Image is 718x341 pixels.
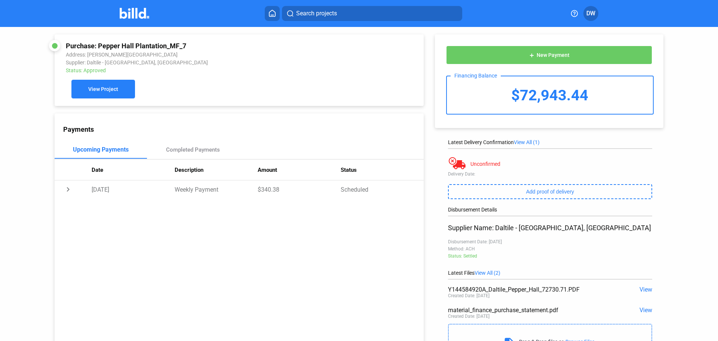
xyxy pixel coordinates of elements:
div: Latest Delivery Confirmation [448,139,652,145]
span: View All (1) [514,139,540,145]
div: Payments [63,125,424,133]
div: Purchase: Pepper Hall Plantation_MF_7 [66,42,343,50]
td: $340.38 [258,180,341,198]
td: Scheduled [341,180,424,198]
th: Status [341,159,424,180]
div: Unconfirmed [470,161,500,167]
div: Y144584920A_Daltile_Pepper_Hall_72730.71.PDF [448,286,611,293]
div: Latest Files [448,270,652,276]
div: Delivery Date: [448,171,652,177]
button: Add proof of delivery [448,184,652,199]
img: Billd Company Logo [120,8,149,19]
th: Amount [258,159,341,180]
div: Financing Balance [451,73,501,79]
button: View Project [71,80,135,98]
span: DW [586,9,595,18]
span: View Project [88,86,118,92]
div: $72,943.44 [447,76,653,114]
span: Add proof of delivery [526,189,574,195]
div: Status: Approved [66,67,343,73]
div: Supplier: Daltile - [GEOGRAPHIC_DATA], [GEOGRAPHIC_DATA] [66,60,343,66]
th: Description [175,159,258,180]
button: DW [583,6,598,21]
span: Search projects [296,9,337,18]
mat-icon: add [529,52,535,58]
td: Weekly Payment [175,180,258,198]
span: New Payment [537,52,570,58]
div: Completed Payments [166,146,220,153]
div: Upcoming Payments [73,146,129,153]
td: [DATE] [92,180,175,198]
th: Date [92,159,175,180]
span: View All (2) [475,270,500,276]
span: View [639,307,652,314]
button: Search projects [282,6,462,21]
span: View [639,286,652,293]
div: Supplier Name: Daltile - [GEOGRAPHIC_DATA], [GEOGRAPHIC_DATA] [448,224,652,232]
div: Disbursement Date: [DATE] [448,239,652,244]
div: Address: [PERSON_NAME][GEOGRAPHIC_DATA] [66,52,343,58]
div: Status: Settled [448,253,652,259]
div: material_finance_purchase_statement.pdf [448,307,611,314]
div: Method: ACH [448,246,652,252]
div: Disbursement Details [448,207,652,213]
div: Created Date: [DATE] [448,314,490,319]
button: New Payment [446,46,652,64]
div: Created Date: [DATE] [448,293,490,298]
